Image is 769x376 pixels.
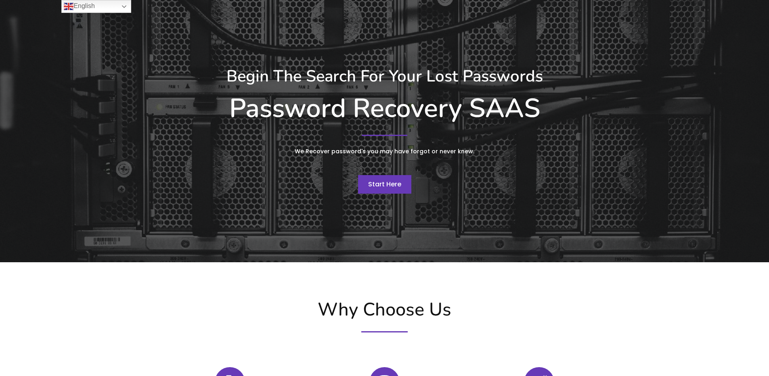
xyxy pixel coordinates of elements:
[153,299,617,321] h2: Why Choose Us
[64,2,73,11] img: en
[157,93,613,124] h1: Password Recovery SAAS
[358,175,411,194] a: Start Here
[233,146,536,157] p: We Recover password's you may have forgot or never knew.
[157,67,613,86] h3: Begin The Search For Your Lost Passwords
[368,180,401,189] span: Start Here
